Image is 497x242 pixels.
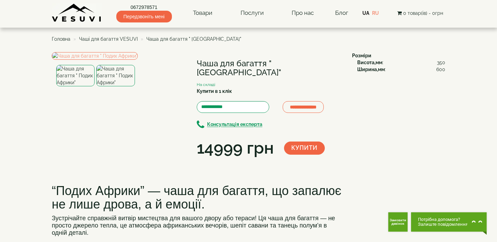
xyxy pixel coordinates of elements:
button: Купити [284,142,325,155]
a: Товари [186,5,219,21]
b: Консультація експерта [207,122,262,127]
label: Купити в 1 клік [197,88,232,95]
span: 600 [436,66,445,73]
span: Потрібна допомога? [418,217,468,222]
img: Завод VESUVI [52,3,102,22]
span: Залиште повідомлення [418,222,468,227]
small: На складі [197,82,215,87]
button: Get Call button [388,212,408,232]
span: Замовити дзвінок [388,219,408,225]
a: Про нас [285,5,321,21]
span: 0 товар(ів) - 0грн [403,10,443,16]
b: Ширина,мм [357,67,385,72]
div: : [357,59,445,66]
a: Чаші для багаття VESUVI [79,36,138,42]
div: : [357,66,445,73]
button: 0 товар(ів) - 0грн [395,9,445,17]
img: Чаша для багаття " Подих Африки" [96,65,135,86]
button: Chat button [411,212,487,232]
span: “Подих Африки” — чаша для багаття, що запалює не лише дрова, а й емоції. [52,184,341,212]
a: Блог [335,9,348,16]
h1: Чаша для багаття " [GEOGRAPHIC_DATA]" [197,59,342,77]
b: Висота,мм [357,60,382,65]
a: Послуги [234,5,271,21]
span: Чаша для багаття " [GEOGRAPHIC_DATA]" [146,36,241,42]
img: Чаша для багаття " Подих Африки" [52,52,138,60]
span: Передзвоніть мені [116,11,172,22]
b: Розміри [352,53,371,58]
a: 0672978571 [116,4,172,11]
div: 14999 грн [197,136,274,160]
span: Зустрічайте справжній витвір мистецтва для вашого двору або тераси! Ця чаша для багаття — не прос... [52,215,335,236]
a: RU [372,10,379,16]
a: Головна [52,36,70,42]
a: UA [362,10,369,16]
span: 350 [437,59,445,66]
img: Чаша для багаття " Подих Африки" [56,65,95,86]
